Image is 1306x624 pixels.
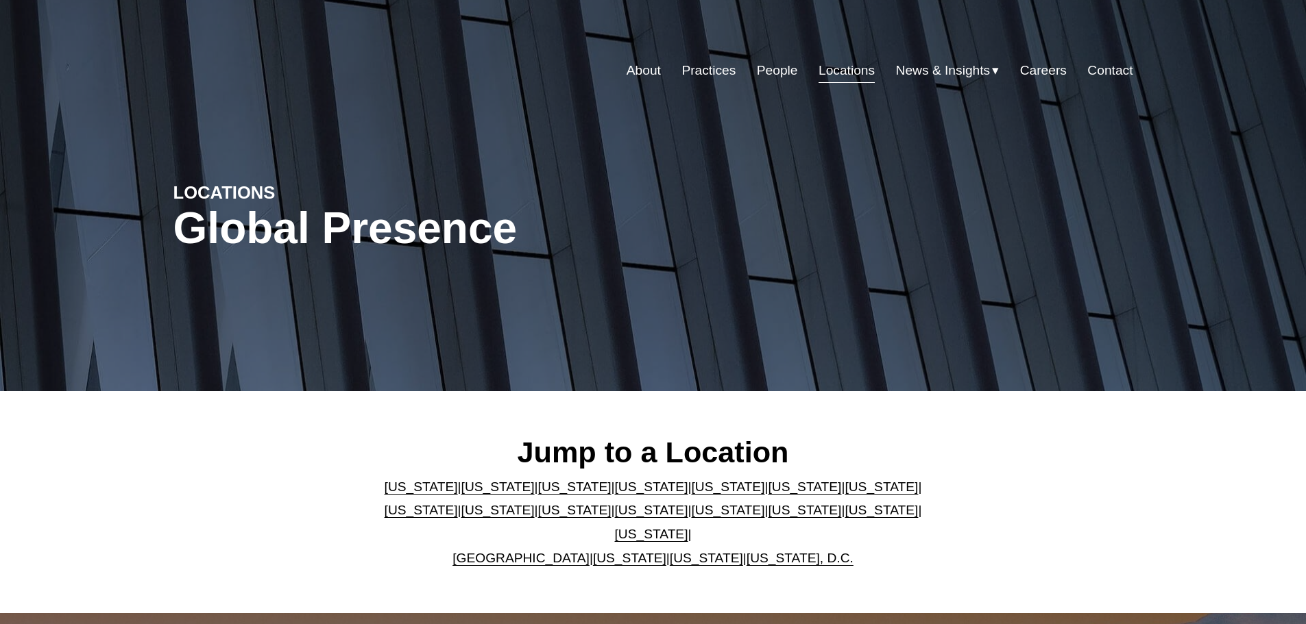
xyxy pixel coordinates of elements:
a: folder dropdown [896,58,1000,84]
a: [US_STATE] [845,503,918,517]
a: [US_STATE] [615,479,688,494]
p: | | | | | | | | | | | | | | | | | | [373,475,933,570]
a: [US_STATE] [538,503,612,517]
a: [US_STATE] [615,503,688,517]
a: [US_STATE] [593,551,666,565]
a: [US_STATE] [461,479,535,494]
a: [US_STATE], D.C. [747,551,854,565]
a: About [627,58,661,84]
h4: LOCATIONS [173,182,413,203]
a: People [757,58,798,84]
a: [US_STATE] [538,479,612,494]
h2: Jump to a Location [373,434,933,470]
h1: Global Presence [173,203,813,253]
a: Practices [681,58,736,84]
span: News & Insights [896,59,991,83]
a: Careers [1020,58,1067,84]
a: [GEOGRAPHIC_DATA] [452,551,590,565]
a: Contact [1087,58,1133,84]
a: [US_STATE] [615,527,688,541]
a: [US_STATE] [691,479,764,494]
a: [US_STATE] [691,503,764,517]
a: [US_STATE] [845,479,918,494]
a: [US_STATE] [385,503,458,517]
a: Locations [819,58,875,84]
a: [US_STATE] [670,551,743,565]
a: [US_STATE] [768,503,841,517]
a: [US_STATE] [385,479,458,494]
a: [US_STATE] [461,503,535,517]
a: [US_STATE] [768,479,841,494]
